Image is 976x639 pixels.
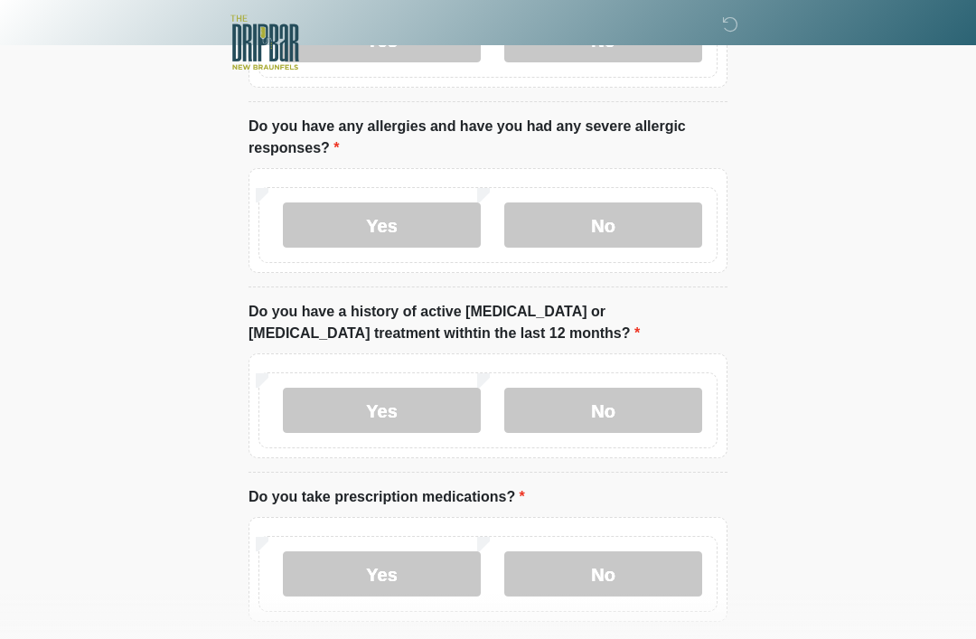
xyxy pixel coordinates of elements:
label: No [504,388,702,433]
label: No [504,202,702,248]
label: No [504,551,702,597]
label: Do you take prescription medications? [249,486,525,508]
label: Yes [283,388,481,433]
label: Do you have any allergies and have you had any severe allergic responses? [249,116,727,159]
label: Yes [283,551,481,597]
label: Yes [283,202,481,248]
label: Do you have a history of active [MEDICAL_DATA] or [MEDICAL_DATA] treatment withtin the last 12 mo... [249,301,727,344]
img: The DRIPBaR - New Braunfels Logo [230,14,299,72]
